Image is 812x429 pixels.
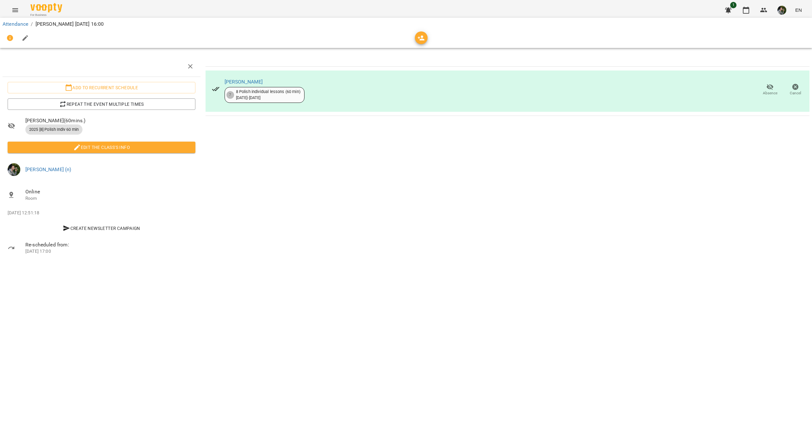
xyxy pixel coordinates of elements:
div: 8 Polish individual lessons (60 min) [DATE] - [DATE] [236,89,300,101]
span: 2025 [8] Polish Indiv 60 min [25,127,82,132]
a: [PERSON_NAME] [225,79,263,85]
button: Absence [757,81,783,99]
p: Room [25,195,195,202]
span: Edit the class's Info [13,144,190,151]
span: Add to recurrent schedule [13,84,190,91]
nav: breadcrumb [3,20,809,28]
button: Cancel [783,81,808,99]
a: Attendance [3,21,28,27]
button: Add to recurrent schedule [8,82,195,93]
button: Menu [8,3,23,18]
a: [PERSON_NAME] (п) [25,166,71,172]
button: Create Newsletter Campaign [8,223,195,234]
span: Create Newsletter Campaign [10,225,193,232]
button: EN [793,4,804,16]
img: Voopty Logo [30,3,62,12]
span: Online [25,188,195,196]
img: 70cfbdc3d9a863d38abe8aa8a76b24f3.JPG [777,6,786,15]
span: Cancel [790,90,801,96]
p: [PERSON_NAME] [DATE] 16:00 [36,20,104,28]
span: 1 [730,2,737,8]
span: [PERSON_NAME] ( 60 mins. ) [25,117,195,124]
div: 7 [226,91,234,99]
span: Re-scheduled from: [25,241,195,249]
p: [DATE] 12:51:18 [8,210,195,216]
img: 70cfbdc3d9a863d38abe8aa8a76b24f3.JPG [8,163,20,176]
span: Repeat the event multiple times [13,100,190,108]
span: For Business [30,13,62,17]
button: Edit the class's Info [8,142,195,153]
li: / [31,20,33,28]
span: EN [795,7,802,13]
span: Absence [763,90,777,96]
button: Repeat the event multiple times [8,98,195,110]
p: [DATE] 17:00 [25,248,195,255]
